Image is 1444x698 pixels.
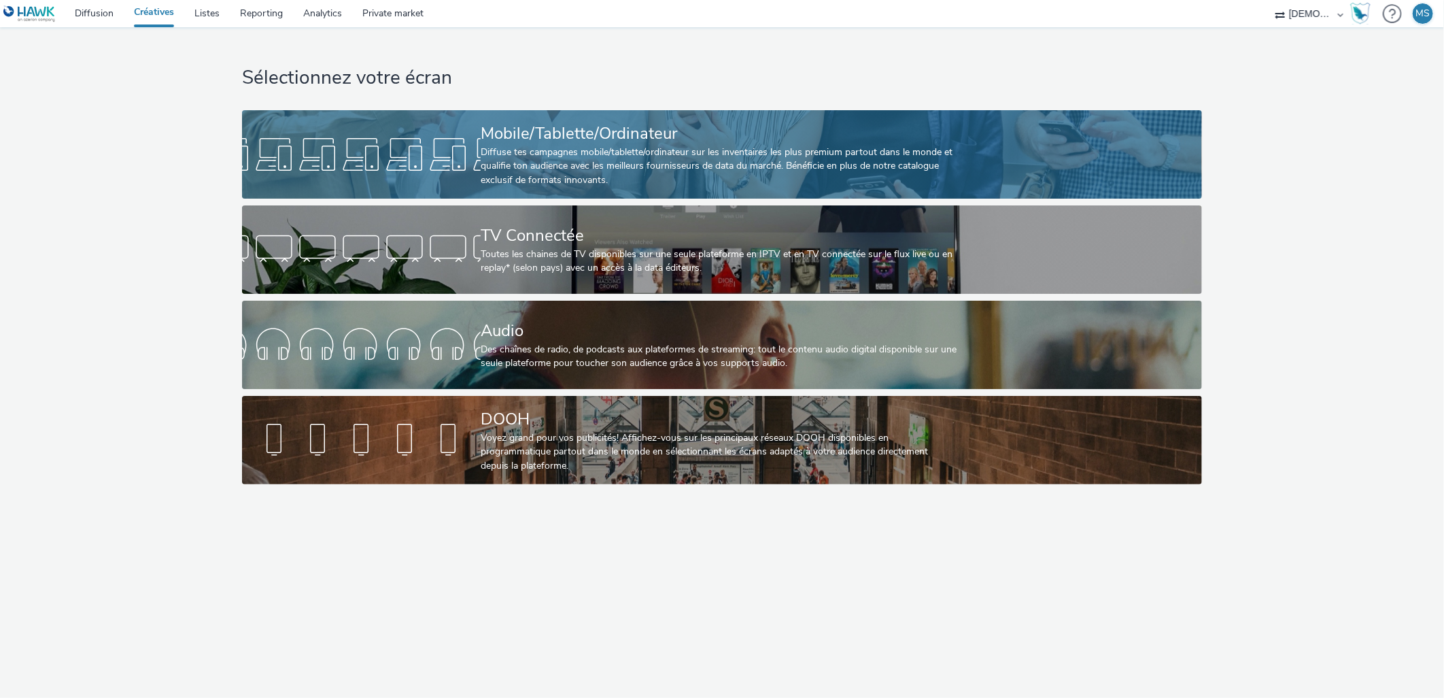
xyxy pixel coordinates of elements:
img: Hawk Academy [1350,3,1371,24]
div: Audio [481,319,958,343]
a: Mobile/Tablette/OrdinateurDiffuse tes campagnes mobile/tablette/ordinateur sur les inventaires le... [242,110,1201,199]
div: TV Connectée [481,224,958,248]
div: Des chaînes de radio, de podcasts aux plateformes de streaming: tout le contenu audio digital dis... [481,343,958,371]
a: AudioDes chaînes de radio, de podcasts aux plateformes de streaming: tout le contenu audio digita... [242,301,1201,389]
div: MS [1416,3,1430,24]
div: DOOH [481,408,958,431]
a: TV ConnectéeToutes les chaines de TV disponibles sur une seule plateforme en IPTV et en TV connec... [242,205,1201,294]
div: Diffuse tes campagnes mobile/tablette/ordinateur sur les inventaires les plus premium partout dan... [481,146,958,187]
div: Voyez grand pour vos publicités! Affichez-vous sur les principaux réseaux DOOH disponibles en pro... [481,431,958,473]
img: undefined Logo [3,5,56,22]
div: Mobile/Tablette/Ordinateur [481,122,958,146]
a: DOOHVoyez grand pour vos publicités! Affichez-vous sur les principaux réseaux DOOH disponibles en... [242,396,1201,484]
div: Toutes les chaines de TV disponibles sur une seule plateforme en IPTV et en TV connectée sur le f... [481,248,958,276]
a: Hawk Academy [1350,3,1376,24]
h1: Sélectionnez votre écran [242,65,1201,91]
